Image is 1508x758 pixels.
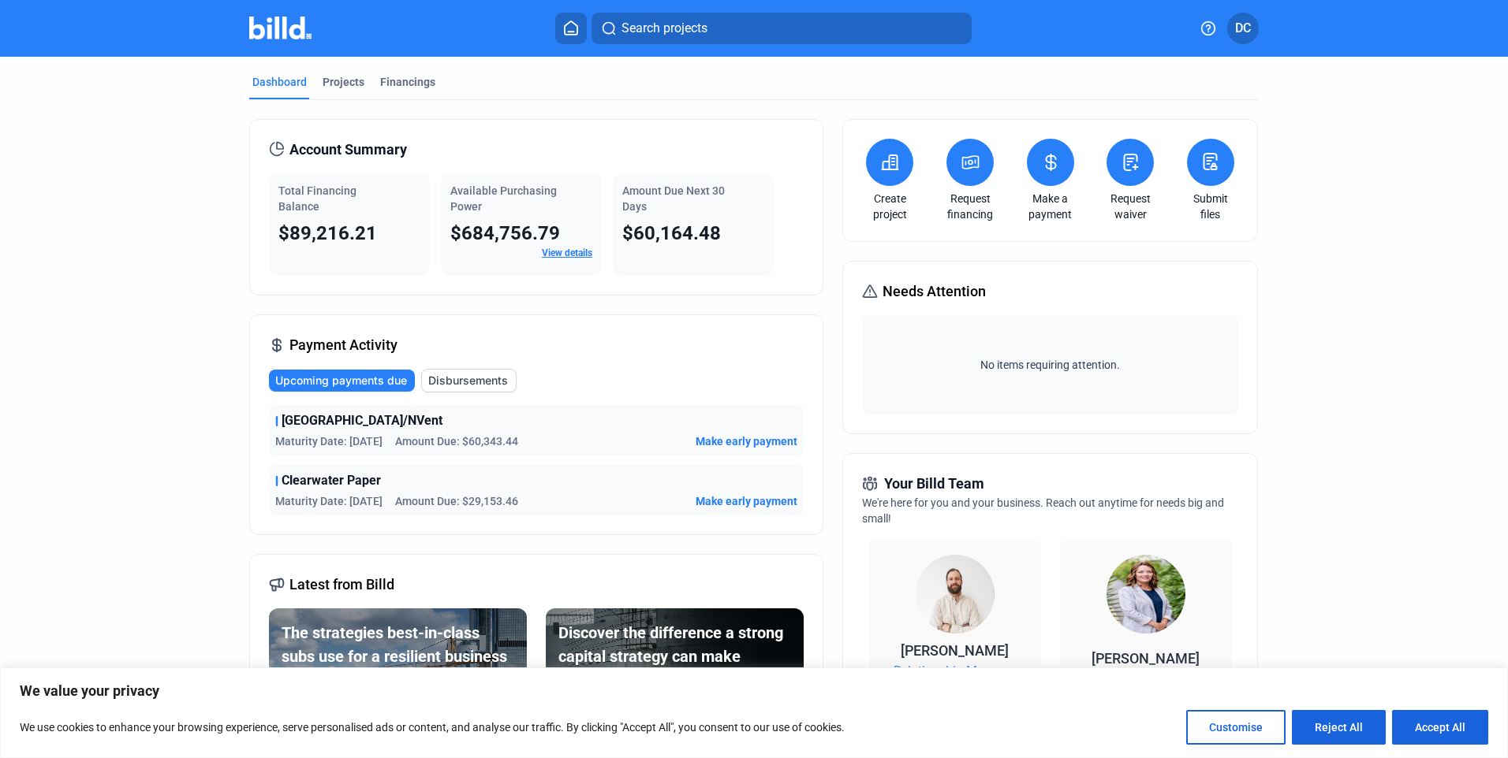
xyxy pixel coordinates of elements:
[862,191,917,222] a: Create project
[289,334,398,356] span: Payment Activity
[1103,191,1158,222] a: Request waiver
[622,222,721,244] span: $60,164.48
[282,471,381,490] span: Clearwater Paper
[289,574,394,596] span: Latest from Billd
[1227,13,1259,44] button: DC
[942,191,998,222] a: Request financing
[1183,191,1238,222] a: Submit files
[278,184,356,213] span: Total Financing Balance
[622,184,725,213] span: Amount Due Next 30 Days
[323,74,364,90] div: Projects
[428,373,508,388] span: Disbursements
[894,662,1016,681] span: Relationship Manager
[269,370,415,392] button: Upcoming payments due
[395,433,518,449] span: Amount Due: $60,343.44
[450,184,557,213] span: Available Purchasing Power
[592,13,972,44] button: Search projects
[862,496,1224,525] span: We're here for you and your business. Reach out anytime for needs big and small!
[916,555,995,634] img: Relationship Manager
[1107,555,1185,634] img: Territory Manager
[868,357,1231,373] span: No items requiring attention.
[20,682,1488,700] p: We value your privacy
[275,373,407,388] span: Upcoming payments due
[1392,710,1488,745] button: Accept All
[1092,650,1200,667] span: [PERSON_NAME]
[696,433,797,449] button: Make early payment
[450,222,560,244] span: $684,756.79
[395,493,518,509] span: Amount Due: $29,153.46
[1186,710,1286,745] button: Customise
[421,369,517,392] button: Disbursements
[1292,710,1386,745] button: Reject All
[380,74,435,90] div: Financings
[542,247,592,258] a: View details
[252,74,307,90] div: Dashboard
[278,222,377,244] span: $89,216.21
[282,621,514,668] div: The strategies best-in-class subs use for a resilient business
[621,19,707,38] span: Search projects
[1235,19,1251,38] span: DC
[275,433,383,449] span: Maturity Date: [DATE]
[884,473,984,495] span: Your Billd Team
[901,642,1009,659] span: [PERSON_NAME]
[275,493,383,509] span: Maturity Date: [DATE]
[20,718,845,737] p: We use cookies to enhance your browsing experience, serve personalised ads or content, and analys...
[883,281,986,303] span: Needs Attention
[696,493,797,509] button: Make early payment
[558,621,791,668] div: Discover the difference a strong capital strategy can make
[1023,191,1078,222] a: Make a payment
[282,411,442,430] span: [GEOGRAPHIC_DATA]/NVent
[289,139,407,161] span: Account Summary
[249,17,312,39] img: Billd Company Logo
